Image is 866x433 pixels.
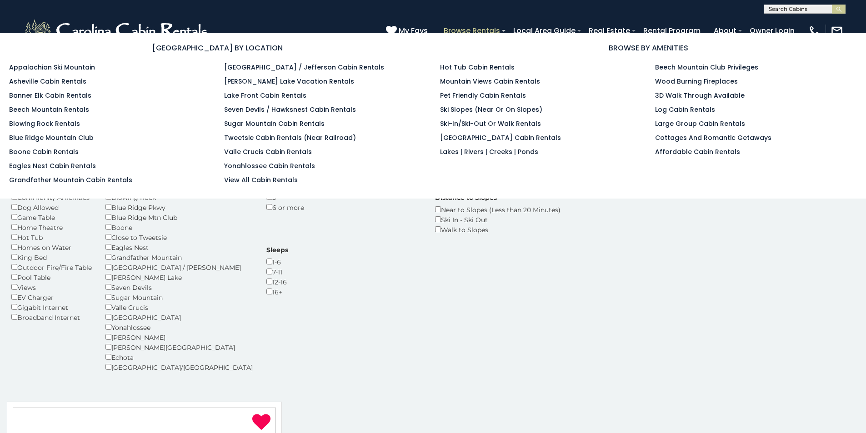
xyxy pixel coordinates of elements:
div: Near to Slopes (Less than 20 Minutes) [435,204,561,214]
a: Blue Ridge Mountain Club [9,133,94,142]
div: Walk to Slopes [435,224,561,234]
div: EV Charger [11,292,92,302]
a: Large Group Cabin Rentals [655,119,745,128]
a: Pet Friendly Cabin Rentals [440,91,526,100]
div: Eagles Nest [105,242,253,252]
a: Lakes | Rivers | Creeks | Ponds [440,147,538,156]
a: Boone Cabin Rentals [9,147,79,156]
a: Hot Tub Cabin Rentals [440,63,515,72]
a: Yonahlossee Cabin Rentals [224,161,315,170]
div: [GEOGRAPHIC_DATA]/[GEOGRAPHIC_DATA] [105,362,253,372]
a: Eagles Nest Cabin Rentals [9,161,96,170]
a: Browse Rentals [439,23,505,39]
img: mail-regular-white.png [831,25,843,37]
a: Beech Mountain Rentals [9,105,89,114]
a: Sugar Mountain Cabin Rentals [224,119,325,128]
a: Real Estate [584,23,635,39]
a: Cottages and Romantic Getaways [655,133,771,142]
div: Game Table [11,212,92,222]
div: [PERSON_NAME][GEOGRAPHIC_DATA] [105,342,253,352]
span: My Favs [399,25,428,36]
div: Sugar Mountain [105,292,253,302]
img: phone-regular-white.png [808,25,821,37]
div: [GEOGRAPHIC_DATA] [105,312,253,322]
div: Ski In - Ski Out [435,214,561,224]
a: Affordable Cabin Rentals [655,147,740,156]
a: Log Cabin Rentals [655,105,715,114]
div: 7-11 [266,267,288,277]
a: Rental Program [639,23,705,39]
div: 1-6 [266,257,288,267]
div: Views [11,282,92,292]
img: White-1-2.png [23,17,211,45]
div: Blue Ridge Mtn Club [105,212,253,222]
div: Broadband Internet [11,312,92,322]
div: Outdoor Fire/Fire Table [11,262,92,272]
a: Ski Slopes (Near or On Slopes) [440,105,542,114]
div: Pool Table [11,272,92,282]
div: [PERSON_NAME] [105,332,253,342]
div: Blue Ridge Pkwy [105,202,253,212]
a: Tweetsie Cabin Rentals (Near Railroad) [224,133,356,142]
div: Yonahlossee [105,322,253,332]
div: Valle Crucis [105,302,253,312]
div: Close to Tweetsie [105,232,253,242]
div: Homes on Water [11,242,92,252]
a: Mountain Views Cabin Rentals [440,77,540,86]
div: [GEOGRAPHIC_DATA] / [PERSON_NAME] [105,262,253,272]
div: Hot Tub [11,232,92,242]
div: [PERSON_NAME] Lake [105,272,253,282]
div: Home Theatre [11,222,92,232]
a: Banner Elk Cabin Rentals [9,91,91,100]
a: [PERSON_NAME] Lake Vacation Rentals [224,77,354,86]
div: Echota [105,352,253,362]
a: Asheville Cabin Rentals [9,77,86,86]
a: [GEOGRAPHIC_DATA] / Jefferson Cabin Rentals [224,63,384,72]
a: View All Cabin Rentals [224,175,298,184]
a: Remove from favorites [252,413,270,432]
a: My Favs [386,25,430,37]
div: Boone [105,222,253,232]
h3: BROWSE BY AMENITIES [440,42,857,54]
a: Beech Mountain Club Privileges [655,63,758,72]
a: Lake Front Cabin Rentals [224,91,306,100]
div: 12-16 [266,277,288,287]
a: 3D Walk Through Available [655,91,745,100]
a: Ski-in/Ski-Out or Walk Rentals [440,119,541,128]
div: Grandfather Mountain [105,252,253,262]
div: Seven Devils [105,282,253,292]
a: [GEOGRAPHIC_DATA] Cabin Rentals [440,133,561,142]
div: Dog Allowed [11,202,92,212]
h3: [GEOGRAPHIC_DATA] BY LOCATION [9,42,426,54]
a: Local Area Guide [509,23,580,39]
a: About [709,23,741,39]
a: Blowing Rock Rentals [9,119,80,128]
a: Grandfather Mountain Cabin Rentals [9,175,132,184]
a: Appalachian Ski Mountain [9,63,95,72]
div: 16+ [266,287,288,297]
a: Valle Crucis Cabin Rentals [224,147,312,156]
div: 6 or more [266,202,331,212]
a: Wood Burning Fireplaces [655,77,738,86]
label: Sleeps [266,245,288,254]
a: Seven Devils / Hawksnest Cabin Rentals [224,105,356,114]
a: Owner Login [745,23,799,39]
div: King Bed [11,252,92,262]
div: Gigabit Internet [11,302,92,312]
